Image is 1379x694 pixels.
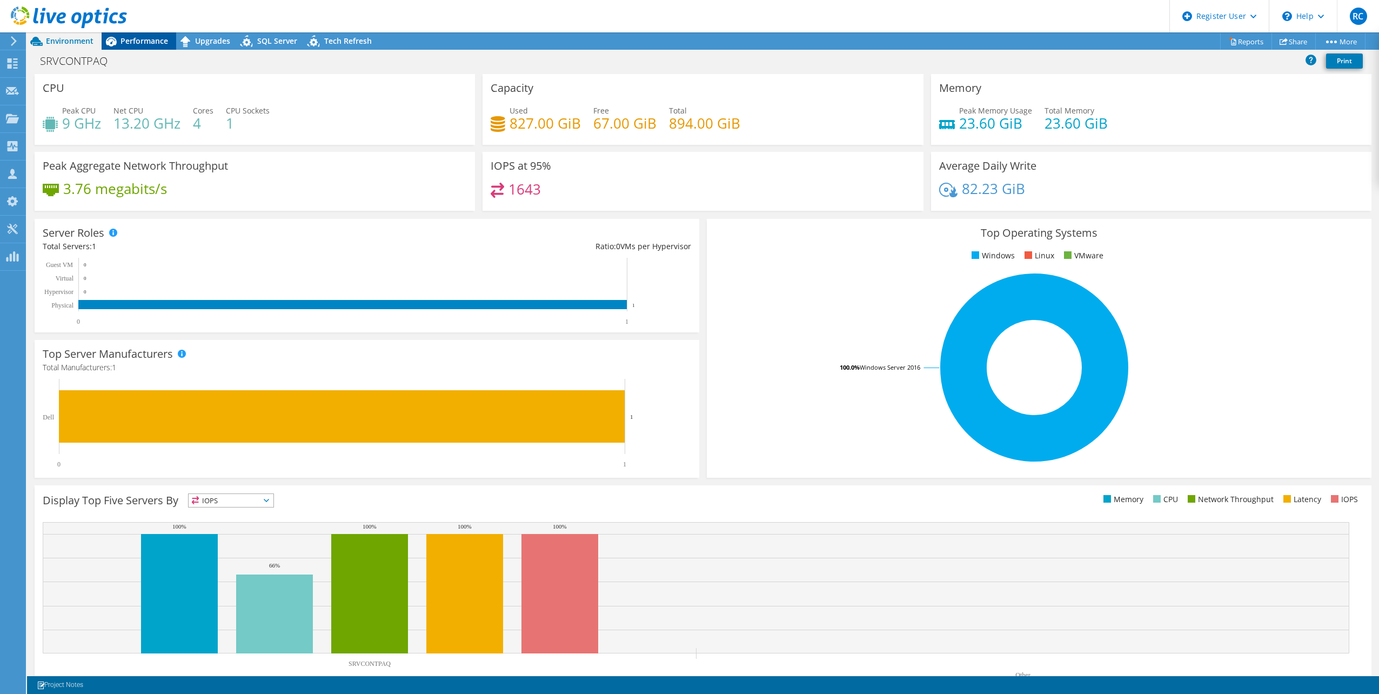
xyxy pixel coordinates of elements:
[257,36,297,46] span: SQL Server
[593,117,657,129] h4: 67.00 GiB
[1045,117,1108,129] h4: 23.60 GiB
[1326,54,1363,69] a: Print
[1150,493,1178,505] li: CPU
[491,160,551,172] h3: IOPS at 95%
[1101,493,1143,505] li: Memory
[1281,493,1321,505] li: Latency
[363,523,377,530] text: 100%
[112,362,116,372] span: 1
[113,117,180,129] h4: 13.20 GHz
[959,105,1032,116] span: Peak Memory Usage
[195,36,230,46] span: Upgrades
[1045,105,1094,116] span: Total Memory
[193,105,213,116] span: Cores
[349,660,391,668] text: SRVCONTPAQ
[939,82,981,94] h3: Memory
[44,288,73,296] text: Hypervisor
[63,183,167,195] h4: 3.76 megabits/s
[458,523,472,530] text: 100%
[77,318,80,325] text: 0
[172,523,186,530] text: 100%
[43,362,691,373] h4: Total Manufacturers:
[669,105,687,116] span: Total
[840,363,860,371] tspan: 100.0%
[29,678,91,692] a: Project Notes
[630,413,633,420] text: 1
[959,117,1032,129] h4: 23.60 GiB
[92,241,96,251] span: 1
[715,227,1363,239] h3: Top Operating Systems
[669,117,740,129] h4: 894.00 GiB
[1350,8,1367,25] span: RC
[57,461,61,468] text: 0
[616,241,620,251] span: 0
[56,275,74,282] text: Virtual
[43,348,173,360] h3: Top Server Manufacturers
[113,105,143,116] span: Net CPU
[367,241,691,252] div: Ratio: VMs per Hypervisor
[46,36,93,46] span: Environment
[623,461,626,468] text: 1
[43,82,64,94] h3: CPU
[43,160,228,172] h3: Peak Aggregate Network Throughput
[62,117,101,129] h4: 9 GHz
[1022,250,1054,262] li: Linux
[491,82,533,94] h3: Capacity
[43,241,367,252] div: Total Servers:
[84,276,86,281] text: 0
[84,289,86,295] text: 0
[46,261,73,269] text: Guest VM
[860,363,920,371] tspan: Windows Server 2016
[121,36,168,46] span: Performance
[969,250,1015,262] li: Windows
[84,262,86,268] text: 0
[510,117,581,129] h4: 827.00 GiB
[1220,33,1272,50] a: Reports
[625,318,628,325] text: 1
[510,105,528,116] span: Used
[51,302,73,309] text: Physical
[508,183,541,195] h4: 1643
[193,117,213,129] h4: 4
[43,413,54,421] text: Dell
[226,117,270,129] h4: 1
[939,160,1036,172] h3: Average Daily Write
[553,523,567,530] text: 100%
[593,105,609,116] span: Free
[1185,493,1274,505] li: Network Throughput
[269,562,280,569] text: 66%
[324,36,372,46] span: Tech Refresh
[189,494,273,507] span: IOPS
[1061,250,1103,262] li: VMware
[226,105,270,116] span: CPU Sockets
[1015,671,1030,679] text: Other
[632,303,635,308] text: 1
[1271,33,1316,50] a: Share
[62,105,96,116] span: Peak CPU
[1328,493,1358,505] li: IOPS
[1315,33,1365,50] a: More
[1282,11,1292,21] svg: \n
[962,183,1025,195] h4: 82.23 GiB
[35,55,124,67] h1: SRVCONTPAQ
[43,227,104,239] h3: Server Roles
